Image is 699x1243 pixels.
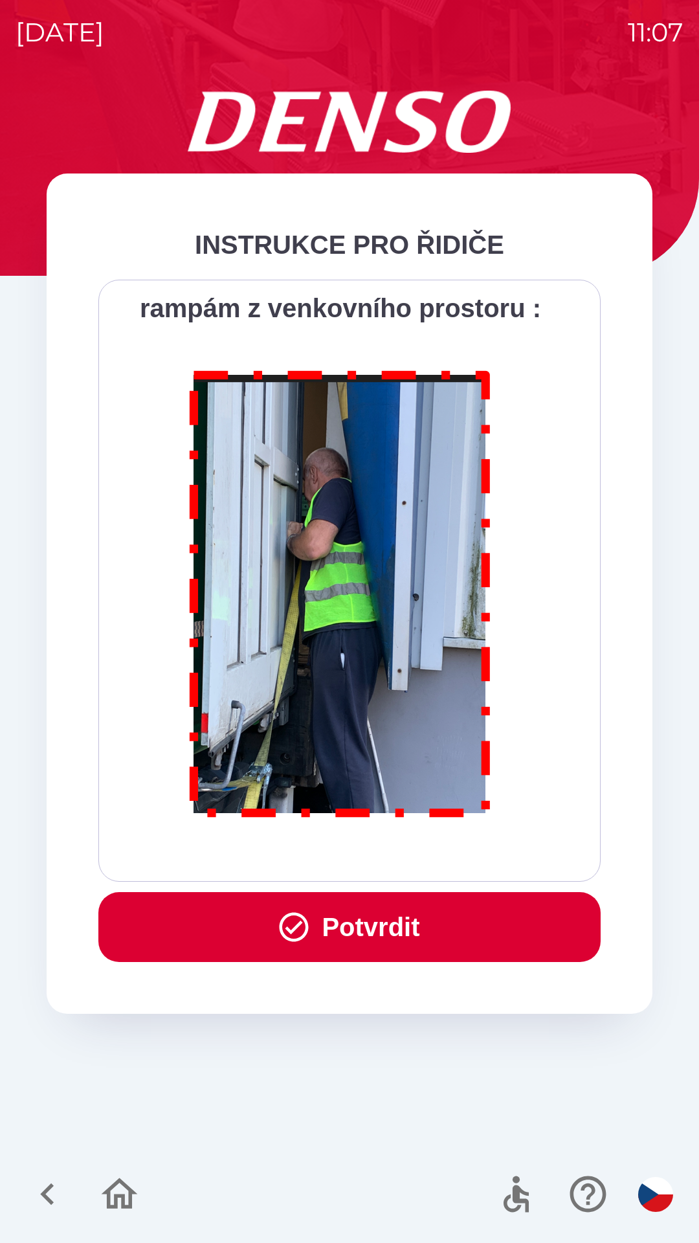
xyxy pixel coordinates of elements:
[98,892,601,962] button: Potvrdit
[638,1177,673,1212] img: cs flag
[628,13,683,52] p: 11:07
[47,91,652,153] img: Logo
[175,353,506,829] img: M8MNayrTL6gAAAABJRU5ErkJggg==
[16,13,104,52] p: [DATE]
[98,225,601,264] div: INSTRUKCE PRO ŘIDIČE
